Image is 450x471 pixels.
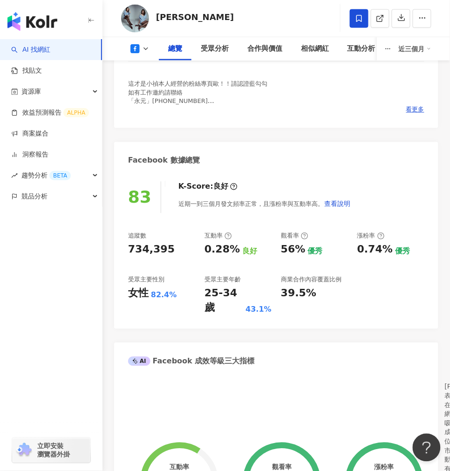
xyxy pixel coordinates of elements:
div: 0.28% [205,243,240,257]
div: 優秀 [395,246,410,257]
div: 漲粉率 [357,232,385,240]
div: 互動分析 [348,43,375,55]
span: 這才是小禎本人經營的粉絲專頁歐！！請認證藍勾勾 如有工作邀約請聯絡 「永元」[PHONE_NUMBER] Email:[EMAIL_ADDRESS][DOMAIN_NAME] [128,81,267,113]
div: 39.5% [281,287,316,301]
a: 找貼文 [11,66,42,75]
div: 互動率 [170,464,189,471]
div: 56% [281,243,306,257]
div: 商業合作內容覆蓋比例 [281,276,341,284]
div: 82.4% [151,290,177,300]
div: K-Score : [178,182,238,192]
button: 查看說明 [324,195,351,213]
a: chrome extension立即安裝 瀏覽器外掛 [12,438,90,463]
span: 看更多 [406,106,424,114]
div: AI [128,357,150,366]
div: 追蹤數 [128,232,146,240]
div: 43.1% [245,305,272,315]
div: 合作與價值 [247,43,282,55]
img: KOL Avatar [121,5,149,33]
div: 漲粉率 [375,464,394,471]
div: 女性 [128,287,149,301]
div: [PERSON_NAME] [156,11,234,23]
div: 良好 [242,246,257,257]
span: 趨勢分析 [21,165,71,186]
img: logo [7,12,57,31]
div: Facebook 成效等級三大指標 [128,356,255,367]
div: 總覽 [168,43,182,55]
div: 受眾主要性別 [128,276,164,284]
img: chrome extension [15,443,33,458]
a: 效益預測報告ALPHA [11,108,89,117]
span: 查看說明 [324,200,350,208]
div: Facebook 數據總覽 [128,156,200,166]
span: 競品分析 [21,186,48,207]
div: 良好 [213,182,228,192]
iframe: Help Scout Beacon - Open [413,434,441,462]
span: 立即安裝 瀏覽器外掛 [37,442,70,459]
div: 近期一到三個月發文頻率正常，且漲粉率與互動率高。 [178,195,351,213]
a: 洞察報告 [11,150,48,159]
div: BETA [49,171,71,180]
div: 觀看率 [272,464,292,471]
div: 優秀 [308,246,323,257]
span: 資源庫 [21,81,41,102]
div: 受眾主要年齡 [205,276,241,284]
div: 近三個月 [399,41,431,56]
a: searchAI 找網紅 [11,45,50,55]
div: 受眾分析 [201,43,229,55]
div: 734,395 [128,243,175,257]
a: 商案媒合 [11,129,48,138]
div: 25-34 歲 [205,287,243,315]
div: 互動率 [205,232,232,240]
div: 0.74% [357,243,393,257]
span: rise [11,172,18,179]
div: 觀看率 [281,232,308,240]
div: 83 [128,188,151,207]
div: 相似網紅 [301,43,329,55]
